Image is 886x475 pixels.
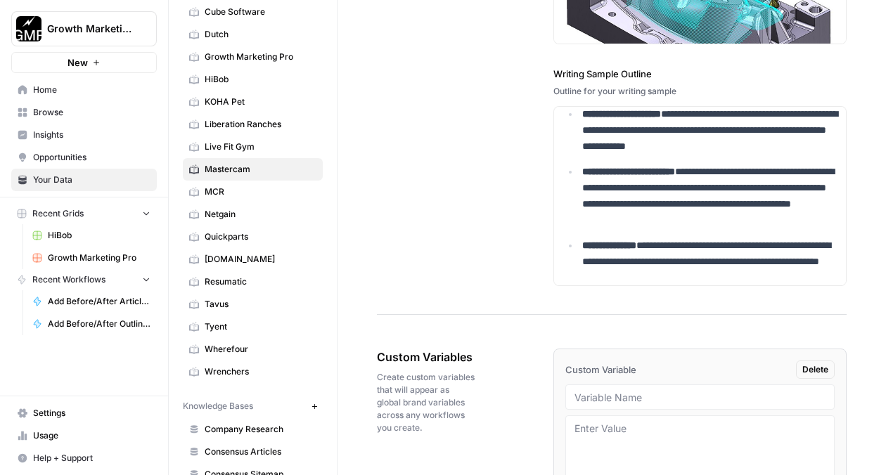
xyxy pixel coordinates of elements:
[48,252,150,264] span: Growth Marketing Pro
[205,6,316,18] span: Cube Software
[11,203,157,224] button: Recent Grids
[26,247,157,269] a: Growth Marketing Pro
[11,124,157,146] a: Insights
[574,391,826,403] input: Variable Name
[183,136,323,158] a: Live Fit Gym
[183,441,323,463] a: Consensus Articles
[32,207,84,220] span: Recent Grids
[183,226,323,248] a: Quickparts
[205,73,316,86] span: HiBob
[11,11,157,46] button: Workspace: Growth Marketing Pro
[16,16,41,41] img: Growth Marketing Pro Logo
[183,113,323,136] a: Liberation Ranches
[205,275,316,288] span: Resumatic
[796,360,835,379] button: Delete
[33,452,150,464] span: Help + Support
[205,28,316,41] span: Dutch
[183,400,253,412] span: Knowledge Bases
[183,293,323,315] a: Tavus
[11,146,157,169] a: Opportunities
[377,371,475,434] span: Create custom variables that will appear as global brand variables across any workflows you create.
[183,23,323,46] a: Dutch
[205,423,316,436] span: Company Research
[183,91,323,113] a: KOHA Pet
[205,445,316,458] span: Consensus Articles
[183,248,323,271] a: [DOMAIN_NAME]
[183,68,323,91] a: HiBob
[205,163,316,176] span: Mastercam
[802,363,828,376] span: Delete
[205,118,316,131] span: Liberation Ranches
[48,229,150,242] span: HiBob
[205,253,316,266] span: [DOMAIN_NAME]
[33,174,150,186] span: Your Data
[11,169,157,191] a: Your Data
[11,269,157,290] button: Recent Workflows
[205,365,316,378] span: Wrenchers
[205,230,316,243] span: Quickparts
[183,315,323,338] a: Tyent
[205,141,316,153] span: Live Fit Gym
[11,101,157,124] a: Browse
[26,224,157,247] a: HiBob
[183,203,323,226] a: Netgain
[11,424,157,447] a: Usage
[183,158,323,181] a: Mastercam
[26,313,157,335] a: Add Before/After Outline to KB
[205,298,316,311] span: Tavus
[205,208,316,221] span: Netgain
[205,186,316,198] span: MCR
[11,52,157,73] button: New
[33,106,150,119] span: Browse
[183,338,323,360] a: Wherefour
[377,349,475,365] span: Custom Variables
[183,46,323,68] a: Growth Marketing Pro
[553,67,847,81] label: Writing Sample Outline
[205,320,316,333] span: Tyent
[553,85,847,98] div: Outline for your writing sample
[565,363,636,377] span: Custom Variable
[205,96,316,108] span: KOHA Pet
[11,447,157,469] button: Help + Support
[32,273,105,286] span: Recent Workflows
[48,318,150,330] span: Add Before/After Outline to KB
[33,429,150,442] span: Usage
[33,151,150,164] span: Opportunities
[183,1,323,23] a: Cube Software
[26,290,157,313] a: Add Before/After Article to KB
[11,79,157,101] a: Home
[33,84,150,96] span: Home
[47,22,132,36] span: Growth Marketing Pro
[33,407,150,419] span: Settings
[183,360,323,383] a: Wrenchers
[183,418,323,441] a: Company Research
[183,271,323,293] a: Resumatic
[48,295,150,308] span: Add Before/After Article to KB
[33,129,150,141] span: Insights
[205,51,316,63] span: Growth Marketing Pro
[183,181,323,203] a: MCR
[68,56,88,70] span: New
[11,402,157,424] a: Settings
[205,343,316,356] span: Wherefour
